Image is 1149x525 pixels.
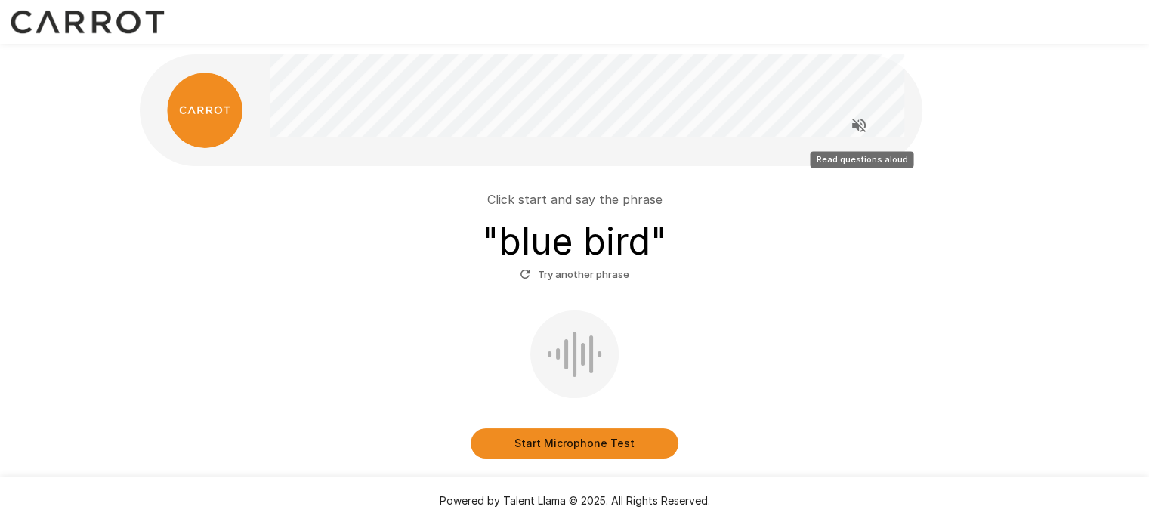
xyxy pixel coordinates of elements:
[167,73,242,148] img: carrot_logo.png
[471,428,678,459] button: Start Microphone Test
[844,110,874,141] button: Read questions aloud
[18,493,1131,508] p: Powered by Talent Llama © 2025. All Rights Reserved.
[482,221,667,263] h3: " blue bird "
[810,151,913,168] div: Read questions aloud
[516,263,633,286] button: Try another phrase
[487,190,663,208] p: Click start and say the phrase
